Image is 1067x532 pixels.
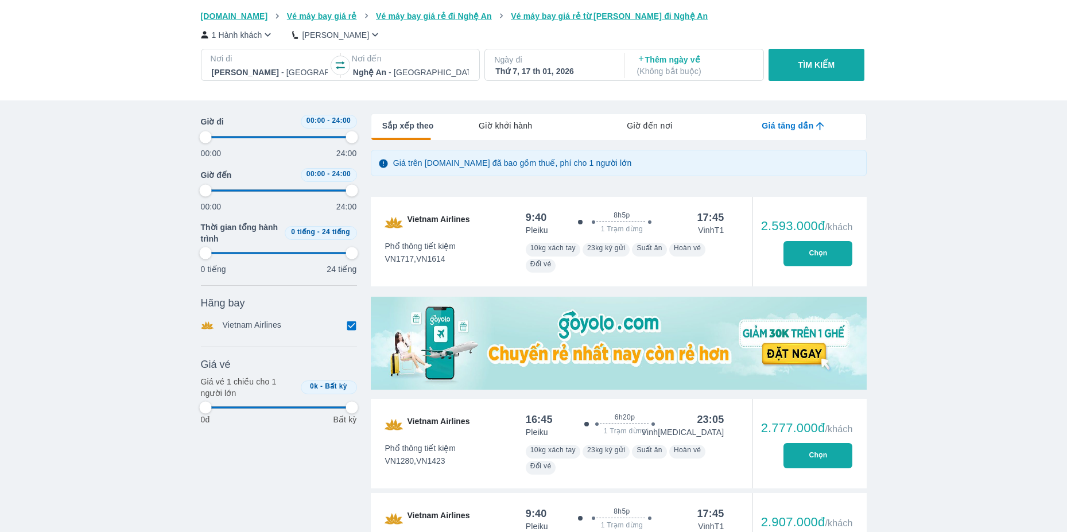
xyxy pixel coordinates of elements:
span: 23kg ký gửi [587,446,625,454]
span: 24:00 [332,170,351,178]
div: 9:40 [526,211,547,224]
span: Giờ đến [201,169,232,181]
img: VN [385,510,403,528]
button: [PERSON_NAME] [292,29,381,41]
span: Vé máy bay giá rẻ từ [PERSON_NAME] đi Nghệ An [511,11,708,21]
p: Bất kỳ [333,414,356,425]
span: 23kg ký gửi [587,244,625,252]
p: Thêm ngày về [637,54,753,77]
img: VN [385,415,403,434]
span: Giá tăng dần [762,120,813,131]
p: ( Không bắt buộc ) [637,65,753,77]
span: VN1280,VN1423 [385,455,456,467]
span: 10kg xách tay [530,244,576,252]
span: Phổ thông tiết kiệm [385,240,456,252]
span: 00:00 [306,117,325,125]
span: /khách [825,424,852,434]
span: Giá vé [201,358,231,371]
p: Vinh T1 [698,521,724,532]
p: Vietnam Airlines [223,319,282,332]
span: /khách [825,518,852,528]
span: Hoàn vé [674,446,701,454]
p: Pleiku [526,224,548,236]
span: - [317,228,320,236]
span: Vietnam Airlines [408,510,470,528]
div: 2.593.000đ [761,219,853,233]
span: - [327,117,329,125]
div: 9:40 [526,507,547,521]
span: 24:00 [332,117,351,125]
span: 8h5p [614,211,630,220]
span: 10kg xách tay [530,446,576,454]
p: 24:00 [336,201,357,212]
span: Vé máy bay giá rẻ [287,11,357,21]
div: 23:05 [697,413,724,426]
img: media-0 [371,297,867,390]
p: 00:00 [201,201,222,212]
p: Ngày đi [494,54,612,65]
span: 0 tiếng [291,228,315,236]
span: Suất ăn [637,446,662,454]
span: Suất ăn [637,244,662,252]
span: - [327,170,329,178]
p: 0đ [201,414,210,425]
span: VN1717,VN1614 [385,253,456,265]
span: [DOMAIN_NAME] [201,11,268,21]
span: /khách [825,222,852,232]
p: Vinh T1 [698,224,724,236]
button: 1 Hành khách [201,29,274,41]
span: 24 tiếng [322,228,350,236]
p: Nơi đi [211,53,329,64]
span: Vietnam Airlines [408,213,470,232]
span: Phổ thông tiết kiệm [385,442,456,454]
span: Vietnam Airlines [408,415,470,434]
span: Hãng bay [201,296,245,310]
p: Nơi đến [352,53,470,64]
nav: breadcrumb [201,10,867,22]
span: Thời gian tổng hành trình [201,222,280,244]
span: Sắp xếp theo [382,120,434,131]
div: 16:45 [526,413,553,426]
span: Hoàn vé [674,244,701,252]
p: 0 tiếng [201,263,226,275]
p: Pleiku [526,426,548,438]
span: Đổi vé [530,260,552,268]
div: 2.777.000đ [761,421,853,435]
p: Pleiku [526,521,548,532]
div: Thứ 7, 17 th 01, 2026 [495,65,611,77]
span: Vé máy bay giá rẻ đi Nghệ An [376,11,492,21]
span: - [320,382,323,390]
div: lab API tabs example [433,114,866,138]
div: 2.907.000đ [761,515,853,529]
span: Giờ khởi hành [479,120,532,131]
p: Giá vé 1 chiều cho 1 người lớn [201,376,296,399]
span: 8h5p [614,507,630,516]
button: Chọn [783,241,852,266]
span: Đổi vé [530,462,552,470]
p: Vinh [MEDICAL_DATA] [642,426,724,438]
span: 6h20p [615,413,635,422]
p: 24 tiếng [327,263,356,275]
span: Giờ đi [201,116,224,127]
span: Bất kỳ [325,382,347,390]
span: 0k [310,382,318,390]
img: VN [385,213,403,232]
p: 1 Hành khách [212,29,262,41]
button: TÌM KIẾM [769,49,864,81]
span: 00:00 [306,170,325,178]
p: 24:00 [336,147,357,159]
p: 00:00 [201,147,222,159]
p: Giá trên [DOMAIN_NAME] đã bao gồm thuế, phí cho 1 người lớn [393,157,632,169]
div: 17:45 [697,211,724,224]
p: [PERSON_NAME] [302,29,369,41]
span: Giờ đến nơi [627,120,672,131]
button: Chọn [783,443,852,468]
p: TÌM KIẾM [798,59,835,71]
div: 17:45 [697,507,724,521]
